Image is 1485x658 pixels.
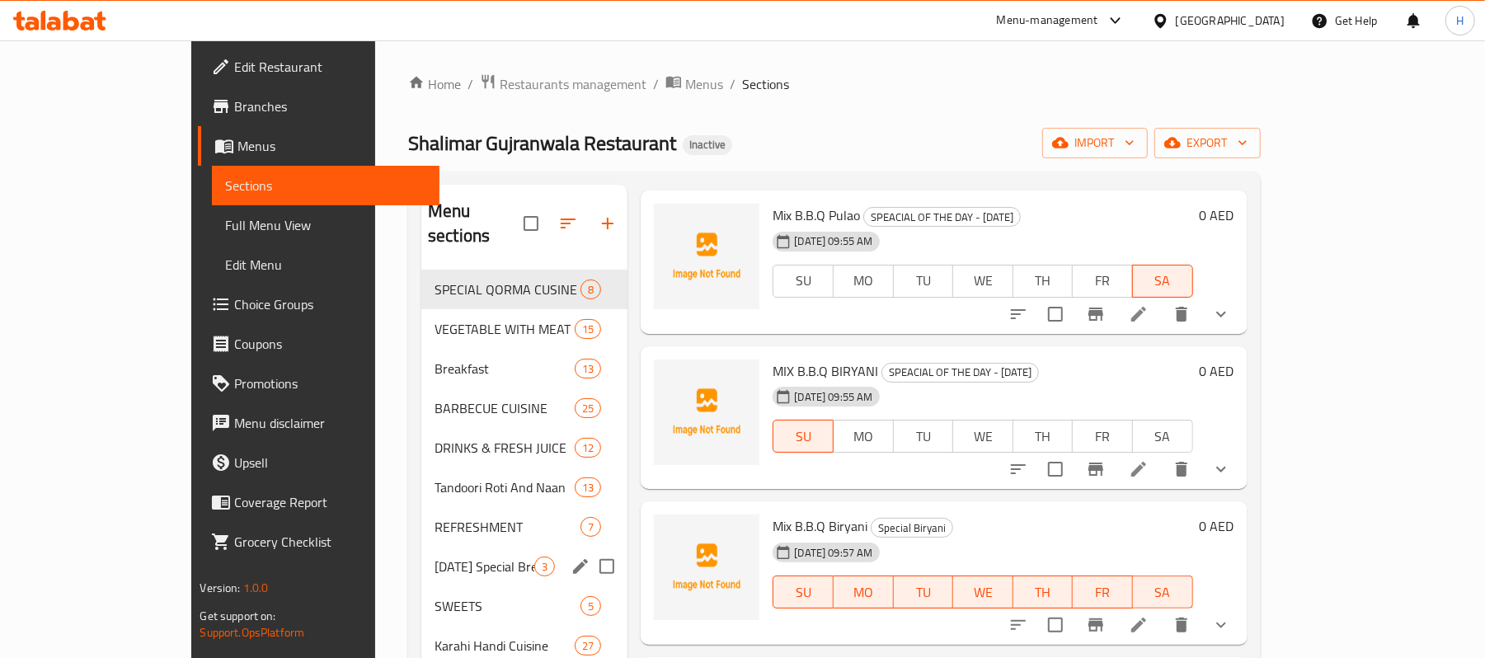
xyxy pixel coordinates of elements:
[468,74,473,94] li: /
[773,359,878,383] span: MIX B.B.Q BIRYANI
[198,284,439,324] a: Choice Groups
[435,596,580,616] span: SWEETS
[588,204,627,243] button: Add section
[1072,420,1133,453] button: FR
[683,135,732,155] div: Inactive
[730,74,735,94] li: /
[1072,265,1133,298] button: FR
[1154,128,1261,158] button: export
[421,428,627,468] div: DRINKS & FRESH JUICE12
[576,322,600,337] span: 15
[575,477,601,497] div: items
[435,517,580,537] span: REFRESHMENT
[1211,615,1231,635] svg: Show Choices
[435,557,534,576] span: [DATE] Special Breakfast
[1129,459,1149,479] a: Edit menu item
[653,74,659,94] li: /
[534,557,555,576] div: items
[568,554,593,579] button: edit
[435,438,575,458] span: DRINKS & FRESH JUICE
[1456,12,1464,30] span: H
[999,294,1038,334] button: sort-choices
[234,334,426,354] span: Coupons
[421,270,627,309] div: SPECIAL QORMA CUSINE8
[435,280,580,299] div: SPECIAL QORMA CUSINE
[435,477,575,497] div: Tandoori Roti And Naan
[833,265,894,298] button: MO
[576,401,600,416] span: 25
[575,319,601,339] div: items
[1076,605,1116,645] button: Branch-specific-item
[408,73,1260,95] nav: breadcrumb
[1211,459,1231,479] svg: Show Choices
[428,199,524,248] h2: Menu sections
[421,507,627,547] div: REFRESHMENT7
[234,492,426,512] span: Coverage Report
[1073,576,1133,609] button: FR
[773,514,867,538] span: Mix B.B.Q Biryani
[999,449,1038,489] button: sort-choices
[421,309,627,349] div: VEGETABLE WITH MEAT15
[200,577,240,599] span: Version:
[1140,425,1187,449] span: SA
[1020,425,1067,449] span: TH
[960,580,1007,604] span: WE
[654,204,759,309] img: Mix B.B.Q Pulao
[1140,580,1187,604] span: SA
[960,425,1007,449] span: WE
[1020,269,1067,293] span: TH
[1162,449,1201,489] button: delete
[834,576,894,609] button: MO
[408,125,676,162] span: Shalimar Gujranwala Restaurant
[234,532,426,552] span: Grocery Checklist
[212,166,439,205] a: Sections
[833,420,894,453] button: MO
[1129,615,1149,635] a: Edit menu item
[1079,425,1126,449] span: FR
[198,324,439,364] a: Coupons
[576,361,600,377] span: 13
[548,204,588,243] span: Sort sections
[953,576,1013,609] button: WE
[198,443,439,482] a: Upsell
[882,363,1038,382] span: SPEACIAL OF THE DAY - [DATE]
[952,265,1013,298] button: WE
[881,363,1039,383] div: SPEACIAL OF THE DAY - SUNDAY
[421,468,627,507] div: Tandoori Roti And Naan13
[198,364,439,403] a: Promotions
[435,398,575,418] span: BARBECUE CUISINE
[787,389,879,405] span: [DATE] 09:55 AM
[773,420,834,453] button: SU
[952,420,1013,453] button: WE
[900,269,947,293] span: TU
[1038,297,1073,331] span: Select to update
[580,280,601,299] div: items
[581,282,600,298] span: 8
[575,636,601,656] div: items
[500,74,646,94] span: Restaurants management
[198,47,439,87] a: Edit Restaurant
[1076,449,1116,489] button: Branch-specific-item
[198,482,439,522] a: Coverage Report
[1013,265,1074,298] button: TH
[840,269,887,293] span: MO
[1168,133,1248,153] span: export
[1079,269,1126,293] span: FR
[1038,452,1073,486] span: Select to update
[1162,605,1201,645] button: delete
[237,136,426,156] span: Menus
[435,359,575,378] span: Breakfast
[900,580,947,604] span: TU
[780,580,826,604] span: SU
[1200,360,1234,383] h6: 0 AED
[773,576,833,609] button: SU
[683,138,732,152] span: Inactive
[580,517,601,537] div: items
[893,420,954,453] button: TU
[1076,294,1116,334] button: Branch-specific-item
[480,73,646,95] a: Restaurants management
[1133,576,1193,609] button: SA
[421,349,627,388] div: Breakfast13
